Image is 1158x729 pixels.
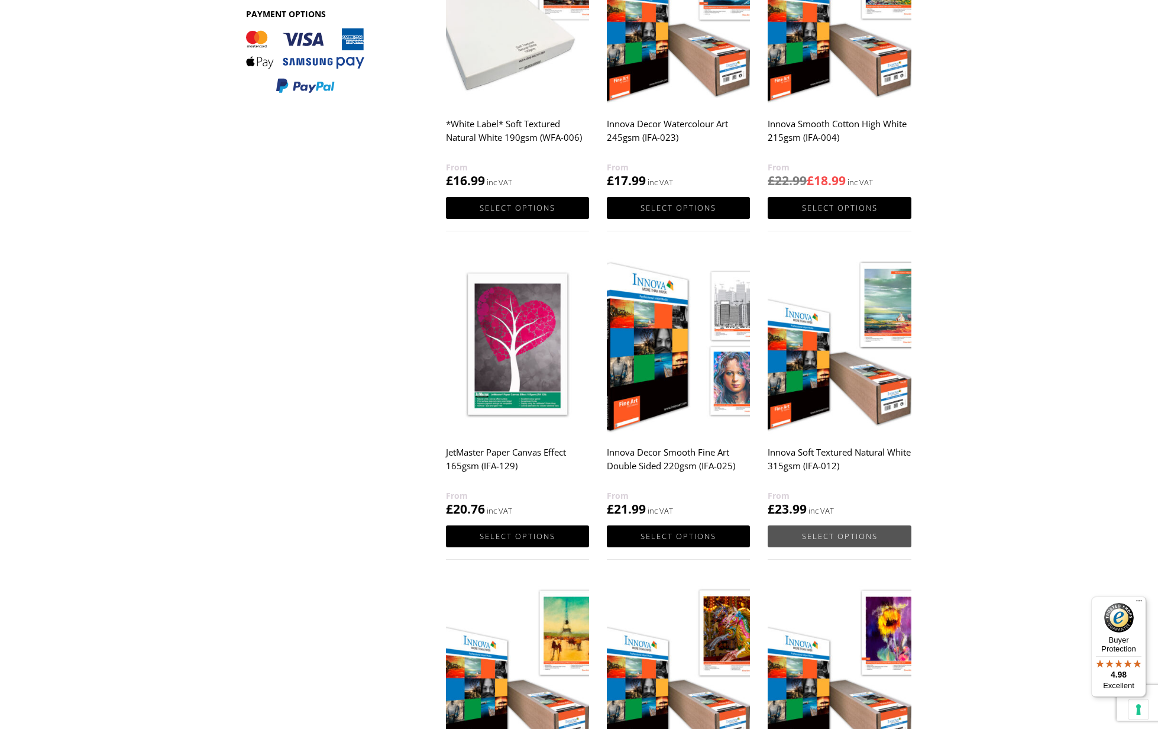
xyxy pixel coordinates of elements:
a: Select options for “JetMaster Paper Canvas Effect 165gsm (IFA-129)” [446,525,589,547]
bdi: 18.99 [807,172,846,189]
span: £ [768,501,775,517]
a: JetMaster Paper Canvas Effect 165gsm (IFA-129) £20.76 [446,254,589,518]
img: Trusted Shops Trustmark [1104,603,1134,633]
bdi: 20.76 [446,501,485,517]
img: JetMaster Paper Canvas Effect 165gsm (IFA-129) [446,254,589,434]
h2: Innova Decor Watercolour Art 245gsm (IFA-023) [607,113,750,160]
a: Select options for “Innova Smooth Cotton High White 215gsm (IFA-004)” [768,197,911,219]
h2: JetMaster Paper Canvas Effect 165gsm (IFA-129) [446,441,589,489]
h3: PAYMENT OPTIONS [246,8,386,20]
span: £ [607,172,614,189]
span: £ [446,501,453,517]
img: Innova Decor Smooth Fine Art Double Sided 220gsm (IFA-025) [607,254,750,434]
p: Buyer Protection [1091,636,1146,653]
bdi: 16.99 [446,172,485,189]
span: £ [807,172,814,189]
h2: Innova Soft Textured Natural White 315gsm (IFA-012) [768,441,911,489]
p: Excellent [1091,681,1146,691]
bdi: 21.99 [607,501,646,517]
h2: Innova Smooth Cotton High White 215gsm (IFA-004) [768,113,911,160]
button: Your consent preferences for tracking technologies [1128,699,1149,720]
button: Trusted Shops TrustmarkBuyer Protection4.98Excellent [1091,596,1146,697]
bdi: 22.99 [768,172,807,189]
span: £ [607,501,614,517]
a: Select options for “Innova Soft Textured Natural White 315gsm (IFA-012)” [768,525,911,547]
bdi: 17.99 [607,172,646,189]
span: £ [446,172,453,189]
span: £ [768,172,775,189]
a: Select options for “Innova Decor Watercolour Art 245gsm (IFA-023)” [607,197,750,219]
a: Innova Soft Textured Natural White 315gsm (IFA-012) £23.99 [768,254,911,518]
img: Innova Soft Textured Natural White 315gsm (IFA-012) [768,254,911,434]
h2: Innova Decor Smooth Fine Art Double Sided 220gsm (IFA-025) [607,441,750,489]
button: Menu [1132,596,1146,611]
a: Select options for “Innova Decor Smooth Fine Art Double Sided 220gsm (IFA-025)” [607,525,750,547]
a: Select options for “*White Label* Soft Textured Natural White 190gsm (WFA-006)” [446,197,589,219]
img: PAYMENT OPTIONS [246,28,364,94]
h2: *White Label* Soft Textured Natural White 190gsm (WFA-006) [446,113,589,160]
a: Innova Decor Smooth Fine Art Double Sided 220gsm (IFA-025) £21.99 [607,254,750,518]
bdi: 23.99 [768,501,807,517]
span: 4.98 [1111,670,1127,679]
